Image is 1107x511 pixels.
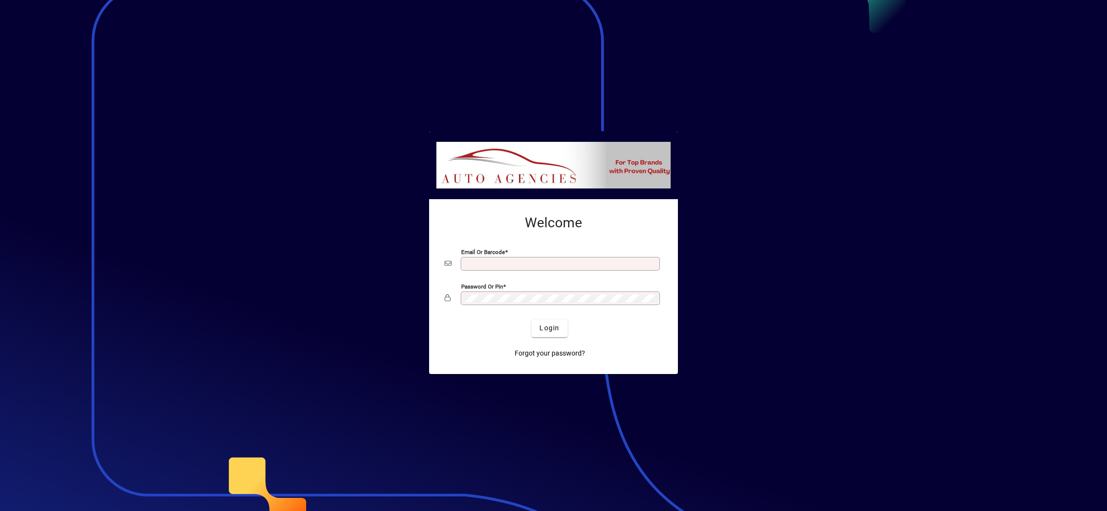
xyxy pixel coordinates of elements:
span: Forgot your password? [515,348,585,358]
span: Login [539,323,559,333]
mat-label: Password or Pin [461,283,503,290]
a: Forgot your password? [511,345,589,362]
button: Login [532,320,567,337]
mat-label: Email or Barcode [461,248,505,255]
h2: Welcome [445,215,662,231]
